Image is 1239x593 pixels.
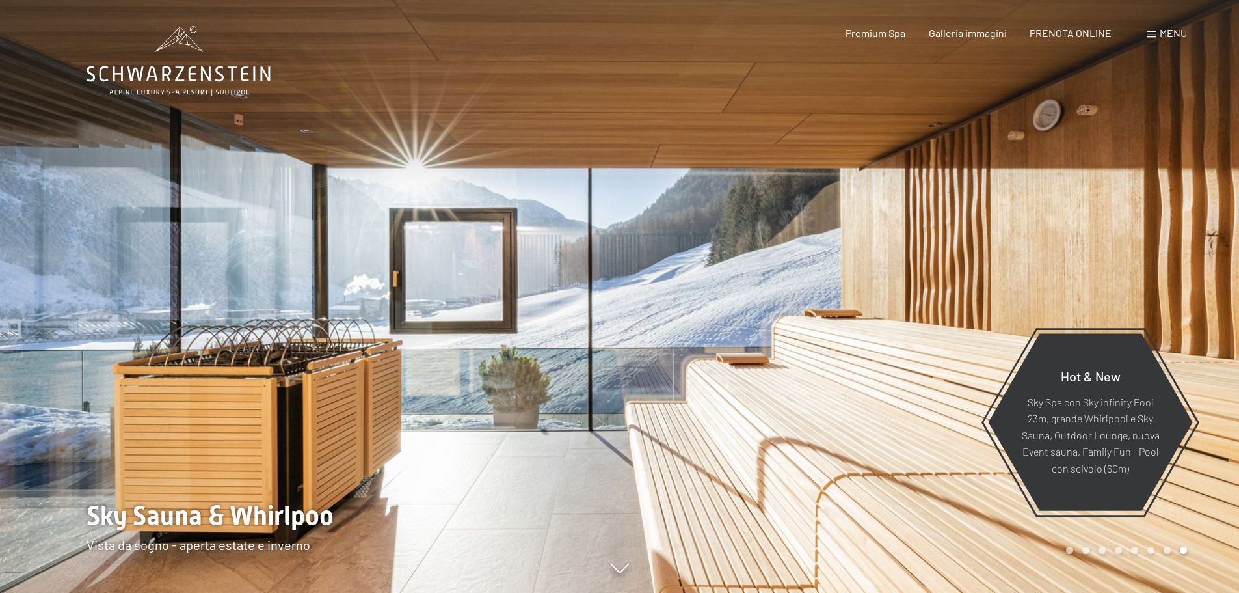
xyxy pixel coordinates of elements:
a: Galleria immagini [929,27,1007,39]
div: Carousel Page 3 [1099,547,1106,554]
p: Sky Spa con Sky infinity Pool 23m, grande Whirlpool e Sky Sauna, Outdoor Lounge, nuova Event saun... [1020,393,1161,476]
a: Hot & New Sky Spa con Sky infinity Pool 23m, grande Whirlpool e Sky Sauna, Outdoor Lounge, nuova ... [987,333,1193,512]
a: PRENOTA ONLINE [1030,27,1112,39]
div: Carousel Page 1 [1066,547,1073,554]
div: Carousel Page 2 [1082,547,1089,554]
div: Carousel Page 4 [1115,547,1122,554]
div: Carousel Page 5 [1131,547,1138,554]
div: Carousel Page 8 (Current Slide) [1180,547,1187,554]
span: Hot & New [1061,368,1121,383]
div: Carousel Page 6 [1147,547,1154,554]
a: Premium Spa [846,27,905,39]
div: Carousel Page 7 [1164,547,1171,554]
span: Menu [1160,27,1187,39]
div: Carousel Pagination [1061,547,1187,554]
